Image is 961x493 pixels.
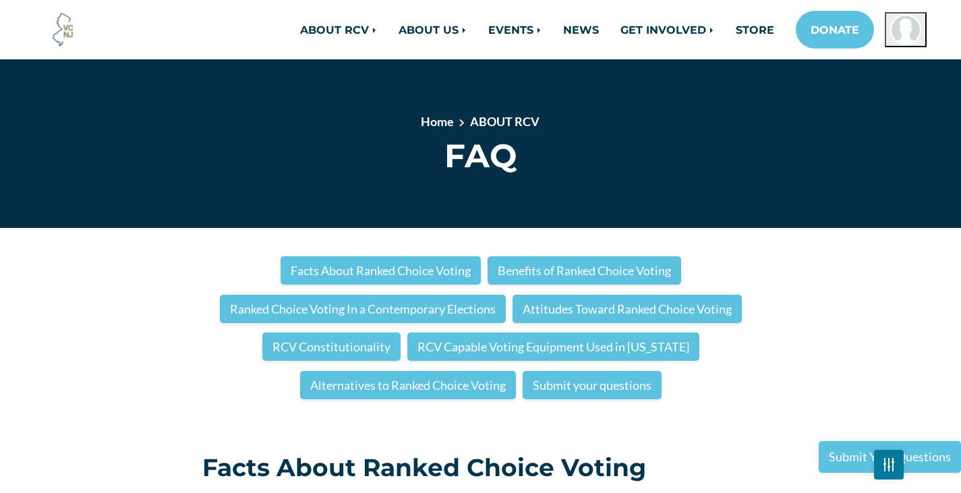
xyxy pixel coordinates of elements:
a: ABOUT RCV [470,114,540,129]
img: Fader [883,461,894,467]
a: ABOUT RCV [289,16,388,43]
img: Boris Kofman [890,14,921,45]
button: Open profile menu for Boris Kofman [885,12,927,47]
a: Alternatives to Ranked Choice Voting [300,371,516,399]
a: STORE [725,16,785,43]
nav: Main navigation [203,11,927,49]
a: ABOUT US [388,16,477,43]
a: DONATE [796,11,874,49]
a: Ranked Choice Voting In a Contemporary Elections [220,295,506,323]
h1: FAQ [202,136,759,175]
a: GET INVOLVED [610,16,725,43]
a: Attitudes Toward Ranked Choice Voting [513,295,742,323]
a: NEWS [552,16,610,43]
a: RCV Capable Voting Equipment Used in [US_STATE] [407,332,699,361]
nav: breadcrumb [250,113,710,136]
img: Voter Choice NJ [45,11,82,48]
a: Submit Your Questions [819,441,961,473]
a: Benefits of Ranked Choice Voting [488,256,681,285]
a: Facts About Ranked Choice Voting [281,256,481,285]
a: RCV Constitutionality [262,332,401,361]
a: Submit your questions [523,371,662,399]
a: EVENTS [477,16,552,43]
a: Home [421,114,454,129]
